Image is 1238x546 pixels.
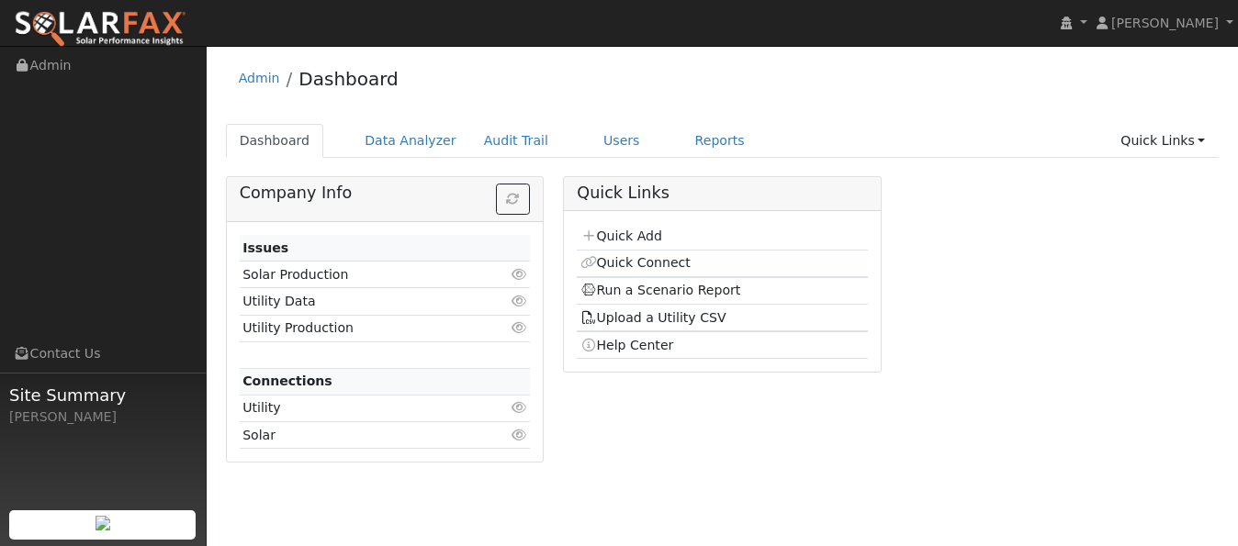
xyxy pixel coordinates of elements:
a: Dashboard [298,68,399,90]
i: Click to view [511,401,527,414]
a: Run a Scenario Report [580,283,741,297]
td: Utility Production [240,315,483,341]
i: Click to view [511,295,527,307]
i: Click to view [511,321,527,334]
td: Solar Production [240,262,483,288]
div: [PERSON_NAME] [9,407,197,427]
img: SolarFax [14,10,186,49]
a: Dashboard [226,124,324,158]
h5: Quick Links [577,184,867,203]
td: Utility [240,395,483,421]
span: Site Summary [9,383,197,407]
a: Data Analyzer [351,124,470,158]
a: Admin [239,71,280,85]
a: Quick Add [580,228,662,243]
h5: Company Info [240,184,530,203]
i: Click to view [511,268,527,281]
strong: Issues [242,240,288,255]
span: [PERSON_NAME] [1111,16,1219,30]
strong: Connections [242,373,332,388]
a: Users [590,124,654,158]
a: Help Center [580,338,674,352]
td: Utility Data [240,288,483,315]
td: Solar [240,422,483,449]
a: Upload a Utility CSV [580,310,726,325]
a: Quick Links [1107,124,1219,158]
a: Quick Connect [580,255,691,270]
a: Reports [681,124,759,158]
img: retrieve [96,516,110,530]
i: Click to view [511,429,527,441]
a: Audit Trail [470,124,562,158]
